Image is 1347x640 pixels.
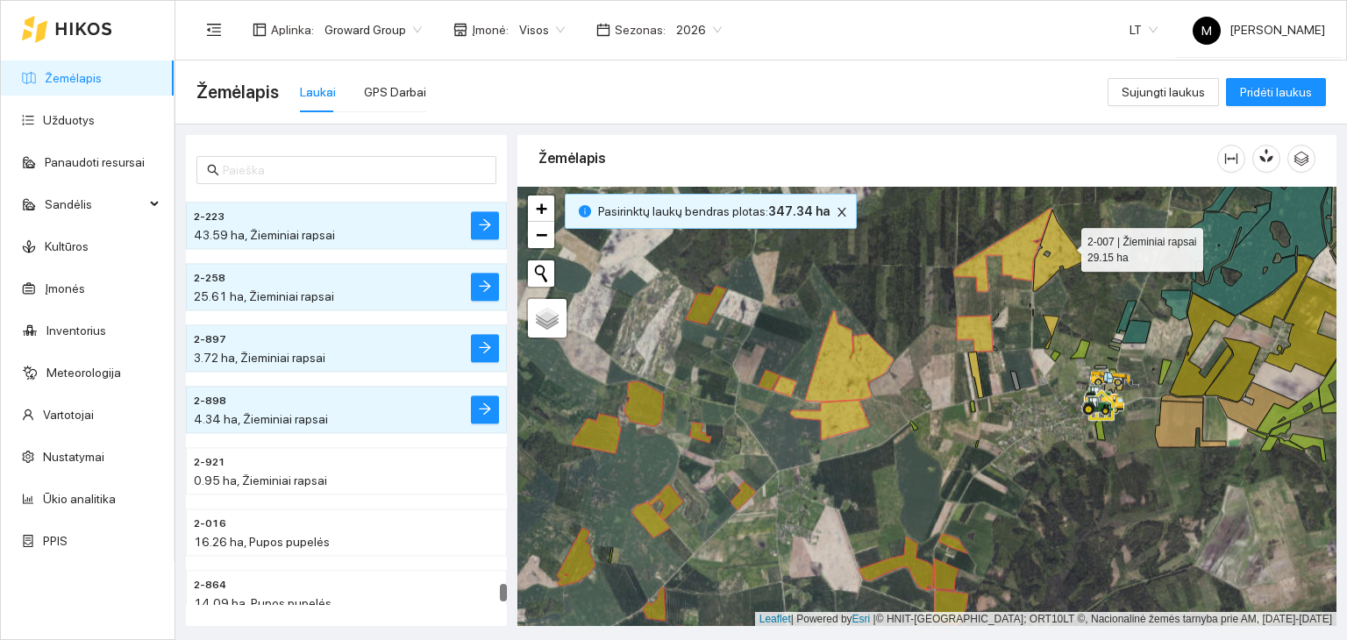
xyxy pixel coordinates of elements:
a: Žemėlapis [45,71,102,85]
span: 2-897 [194,332,226,349]
span: arrow-right [478,402,492,418]
span: 16.26 ha, Pupos pupelės [194,535,330,549]
span: 43.59 ha, Žieminiai rapsai [194,228,335,242]
a: Leaflet [759,613,791,625]
span: arrow-right [478,279,492,295]
a: Esri [852,613,871,625]
a: PPIS [43,534,68,548]
span: 2-898 [194,394,226,410]
a: Sujungti laukus [1108,85,1219,99]
button: arrow-right [471,211,499,239]
a: Pridėti laukus [1226,85,1326,99]
button: Sujungti laukus [1108,78,1219,106]
a: Užduotys [43,113,95,127]
button: arrow-right [471,334,499,362]
a: Zoom in [528,196,554,222]
a: Meteorologija [46,366,121,380]
span: − [536,224,547,245]
span: close [832,206,852,218]
a: Kultūros [45,239,89,253]
span: Įmonė : [472,20,509,39]
span: M [1201,17,1212,45]
span: Groward Group [324,17,422,43]
button: Pridėti laukus [1226,78,1326,106]
span: search [207,164,219,176]
a: Įmonės [45,281,85,295]
span: [PERSON_NAME] [1193,23,1325,37]
span: 14.09 ha, Pupos pupelės [194,596,331,610]
div: Laukai [300,82,336,102]
span: 2-016 [194,516,226,533]
input: Paieška [223,160,486,180]
span: 0.95 ha, Žieminiai rapsai [194,473,327,487]
b: 347.34 ha [768,204,830,218]
span: 3.72 ha, Žieminiai rapsai [194,351,325,365]
button: arrow-right [471,273,499,301]
a: Nustatymai [43,450,104,464]
button: arrow-right [471,395,499,423]
a: Layers [528,299,567,338]
span: arrow-right [478,217,492,234]
button: column-width [1217,145,1245,173]
button: menu-fold [196,12,232,47]
span: info-circle [579,205,591,217]
span: Sandėlis [45,187,145,222]
button: close [831,202,852,223]
span: 4.34 ha, Žieminiai rapsai [194,412,328,426]
span: layout [253,23,267,37]
span: 2-921 [194,455,225,472]
a: Vartotojai [43,408,94,422]
span: Žemėlapis [196,78,279,106]
span: | [873,613,876,625]
span: menu-fold [206,22,222,38]
div: GPS Darbai [364,82,426,102]
a: Inventorius [46,324,106,338]
div: Žemėlapis [538,133,1217,183]
div: | Powered by © HNIT-[GEOGRAPHIC_DATA]; ORT10LT ©, Nacionalinė žemės tarnyba prie AM, [DATE]-[DATE] [755,612,1336,627]
span: Aplinka : [271,20,314,39]
span: 2-258 [194,271,225,288]
a: Zoom out [528,222,554,248]
span: 2-223 [194,210,224,226]
span: arrow-right [478,340,492,357]
span: 25.61 ha, Žieminiai rapsai [194,289,334,303]
button: Initiate a new search [528,260,554,287]
span: shop [453,23,467,37]
span: column-width [1218,152,1244,166]
span: 2-864 [194,578,226,594]
span: 2026 [676,17,722,43]
span: Pridėti laukus [1240,82,1312,102]
a: Ūkio analitika [43,492,116,506]
span: Sezonas : [615,20,666,39]
span: + [536,197,547,219]
span: Visos [519,17,565,43]
span: Pasirinktų laukų bendras plotas : [598,202,830,221]
span: calendar [596,23,610,37]
span: Sujungti laukus [1122,82,1205,102]
span: LT [1130,17,1158,43]
a: Panaudoti resursai [45,155,145,169]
